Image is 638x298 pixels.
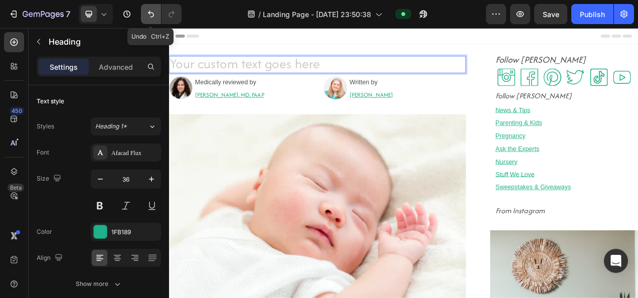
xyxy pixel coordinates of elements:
[571,4,613,24] button: Publish
[95,122,127,131] span: Heading 1*
[37,148,49,157] div: Font
[37,227,52,236] div: Color
[37,172,63,186] div: Size
[418,33,596,48] h2: Follow [PERSON_NAME]
[231,65,267,74] span: Written by
[111,148,158,158] div: Afacad Flux
[419,115,595,129] p: Parenting & Kids
[37,122,54,131] div: Styles
[419,131,595,146] p: Pregnancy
[50,62,78,72] p: Settings
[419,197,595,212] p: Sweepstakes & Giveaways
[604,249,628,273] div: Open Intercom Messenger
[258,9,261,20] span: /
[419,148,595,163] p: Ask the Experts
[76,279,122,289] div: Show more
[419,165,595,179] p: Nursery
[198,62,228,92] img: Alt Image
[91,117,161,135] button: Heading 1*
[10,107,24,115] div: 450
[49,36,157,48] p: Heading
[169,28,638,298] iframe: Design area
[534,4,567,24] button: Save
[418,228,596,241] h2: From Instagram
[4,4,75,24] button: 7
[37,275,161,293] button: Show more
[230,78,380,94] h2: [PERSON_NAME]
[37,251,65,265] div: Align
[418,80,596,93] h2: Follow [PERSON_NAME]
[580,9,605,20] div: Publish
[66,8,70,20] p: 7
[419,181,595,195] p: Stuff We Love
[263,9,371,20] span: Landing Page - [DATE] 23:50:38
[141,4,182,24] div: Undo/Redo
[99,62,133,72] p: Advanced
[8,184,24,192] div: Beta
[543,10,559,19] span: Save
[37,97,64,106] div: Text style
[419,98,595,113] p: News & Tips
[111,228,158,237] div: 1FB189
